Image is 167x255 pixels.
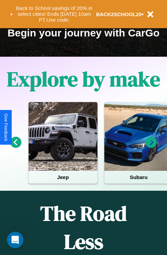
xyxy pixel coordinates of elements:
h4: Jeep [29,171,97,184]
button: Back to School savings of 20% in select cities! Ends [DATE] 10am PT.Use code: [13,3,96,25]
iframe: Intercom live chat [7,232,23,248]
h1: Explore by make [7,65,160,93]
div: Give Feedback [3,113,8,141]
b: BACK2SCHOOL20 [96,11,142,17]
